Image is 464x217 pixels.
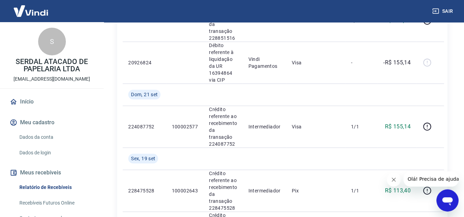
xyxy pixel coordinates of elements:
[131,91,158,98] span: Dom, 21 set
[385,187,411,195] p: R$ 113,40
[209,42,237,83] p: Débito referente à liquidação da UR 16394864 via CIP
[387,173,401,187] iframe: Fechar mensagem
[14,75,90,83] p: [EMAIL_ADDRESS][DOMAIN_NAME]
[351,59,371,66] p: -
[431,5,456,18] button: Sair
[4,5,58,10] span: Olá! Precisa de ajuda?
[8,115,95,130] button: Meu cadastro
[8,0,53,21] img: Vindi
[128,59,160,66] p: 20926824
[403,171,458,187] iframe: Mensagem da empresa
[248,56,280,70] p: Vindi Pagamentos
[131,155,155,162] span: Sex, 19 set
[209,106,237,147] p: Crédito referente ao recebimento da transação 224087752
[128,187,160,194] p: 228475528
[8,94,95,109] a: Início
[292,59,340,66] p: Visa
[17,196,95,210] a: Recebíveis Futuros Online
[6,58,98,73] p: SERDAL ATACADO DE PAPELARIA LTDA
[383,58,411,67] p: -R$ 155,14
[8,165,95,180] button: Meus recebíveis
[172,187,198,194] p: 100002643
[38,28,66,55] div: S
[292,123,340,130] p: Visa
[292,187,340,194] p: Pix
[248,123,280,130] p: Intermediador
[351,123,371,130] p: 1/1
[248,187,280,194] p: Intermediador
[209,170,237,211] p: Crédito referente ao recebimento da transação 228475528
[128,123,160,130] p: 224087752
[17,146,95,160] a: Dados de login
[351,187,371,194] p: 1/1
[385,123,411,131] p: R$ 155,14
[436,189,458,211] iframe: Botão para abrir a janela de mensagens
[172,123,198,130] p: 100002577
[17,180,95,195] a: Relatório de Recebíveis
[17,130,95,144] a: Dados da conta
